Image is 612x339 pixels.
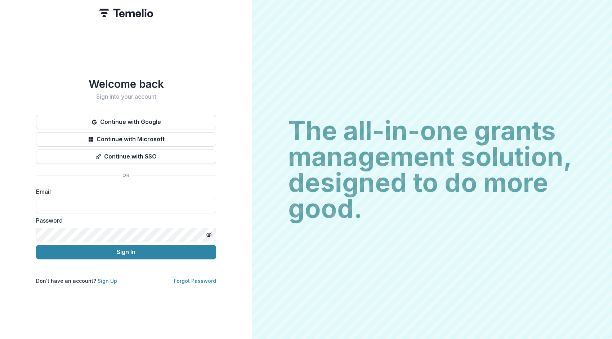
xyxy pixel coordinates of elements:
h1: Welcome back [36,77,216,90]
img: Temelio [99,9,153,17]
h2: Sign into your account [36,93,216,100]
a: Sign Up [98,278,117,284]
button: Continue with Google [36,115,216,129]
button: Continue with SSO [36,150,216,164]
p: Don't have an account? [36,277,117,285]
label: Email [36,187,212,196]
button: Continue with Microsoft [36,132,216,147]
button: Sign In [36,245,216,259]
label: Password [36,216,212,225]
a: Forgot Password [174,278,216,284]
button: Toggle password visibility [203,229,215,241]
